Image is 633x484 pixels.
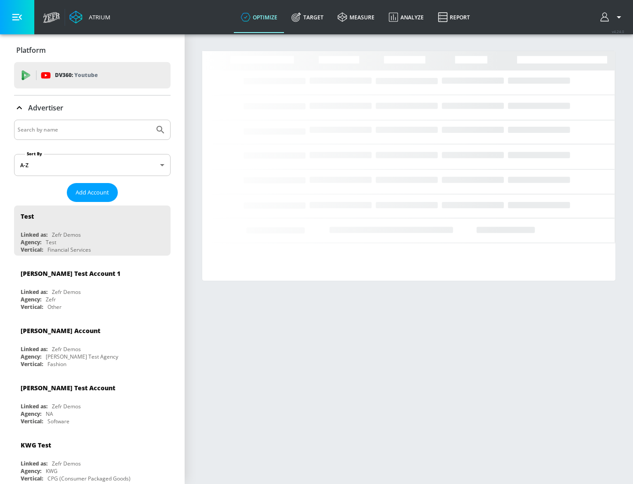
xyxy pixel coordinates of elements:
div: Zefr Demos [52,460,81,467]
div: TestLinked as:Zefr DemosAgency:TestVertical:Financial Services [14,205,171,256]
div: [PERSON_NAME] Test AccountLinked as:Zefr DemosAgency:NAVertical:Software [14,377,171,427]
div: Zefr Demos [52,345,81,353]
span: v 4.24.0 [612,29,624,34]
p: Advertiser [28,103,63,113]
div: NA [46,410,53,418]
div: Linked as: [21,288,47,296]
div: Linked as: [21,345,47,353]
input: Search by name [18,124,151,136]
a: Target [284,1,331,33]
div: Vertical: [21,360,43,368]
div: [PERSON_NAME] Test Account 1 [21,269,120,278]
div: [PERSON_NAME] Test Account 1Linked as:Zefr DemosAgency:ZefrVertical:Other [14,263,171,313]
div: Agency: [21,296,41,303]
a: Atrium [69,11,110,24]
div: Advertiser [14,95,171,120]
div: Software [47,418,69,425]
div: Financial Services [47,246,91,253]
div: [PERSON_NAME] AccountLinked as:Zefr DemosAgency:[PERSON_NAME] Test AgencyVertical:Fashion [14,320,171,370]
div: A-Z [14,154,171,176]
div: Fashion [47,360,66,368]
div: KWG [46,467,58,475]
div: Agency: [21,353,41,360]
div: Vertical: [21,418,43,425]
div: Zefr Demos [52,403,81,410]
div: CPG (Consumer Packaged Goods) [47,475,131,482]
div: Vertical: [21,303,43,311]
div: Vertical: [21,475,43,482]
div: Agency: [21,467,41,475]
div: Linked as: [21,231,47,238]
div: Agency: [21,410,41,418]
div: Test [46,238,56,246]
div: [PERSON_NAME] Test Account [21,384,115,392]
div: Linked as: [21,403,47,410]
div: Vertical: [21,246,43,253]
div: Agency: [21,238,41,246]
div: Other [47,303,62,311]
button: Add Account [67,183,118,202]
div: Zefr Demos [52,288,81,296]
div: [PERSON_NAME] Account [21,326,100,335]
div: Zefr Demos [52,231,81,238]
span: Add Account [76,187,109,198]
div: KWG Test [21,441,51,449]
label: Sort By [25,151,44,157]
div: DV360: Youtube [14,62,171,88]
p: Youtube [74,70,98,80]
a: Analyze [382,1,431,33]
div: Atrium [85,13,110,21]
a: optimize [234,1,284,33]
p: Platform [16,45,46,55]
div: Platform [14,38,171,62]
a: measure [331,1,382,33]
a: Report [431,1,477,33]
div: Linked as: [21,460,47,467]
div: Zefr [46,296,56,303]
div: [PERSON_NAME] Test Agency [46,353,118,360]
p: DV360: [55,70,98,80]
div: Test [21,212,34,220]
